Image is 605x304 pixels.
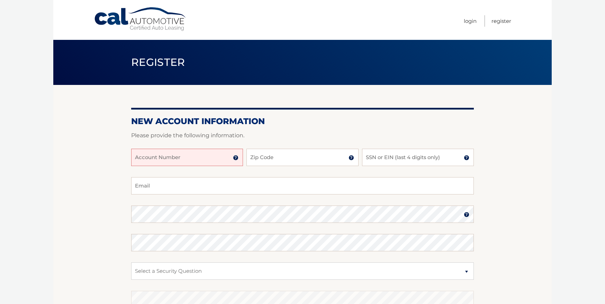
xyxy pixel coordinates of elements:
[464,155,469,160] img: tooltip.svg
[246,149,358,166] input: Zip Code
[362,149,474,166] input: SSN or EIN (last 4 digits only)
[464,212,469,217] img: tooltip.svg
[131,149,243,166] input: Account Number
[131,131,474,140] p: Please provide the following information.
[131,177,474,194] input: Email
[131,56,185,69] span: Register
[349,155,354,160] img: tooltip.svg
[491,15,511,27] a: Register
[131,116,474,127] h2: New Account Information
[464,15,477,27] a: Login
[233,155,238,160] img: tooltip.svg
[94,7,187,32] a: Cal Automotive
